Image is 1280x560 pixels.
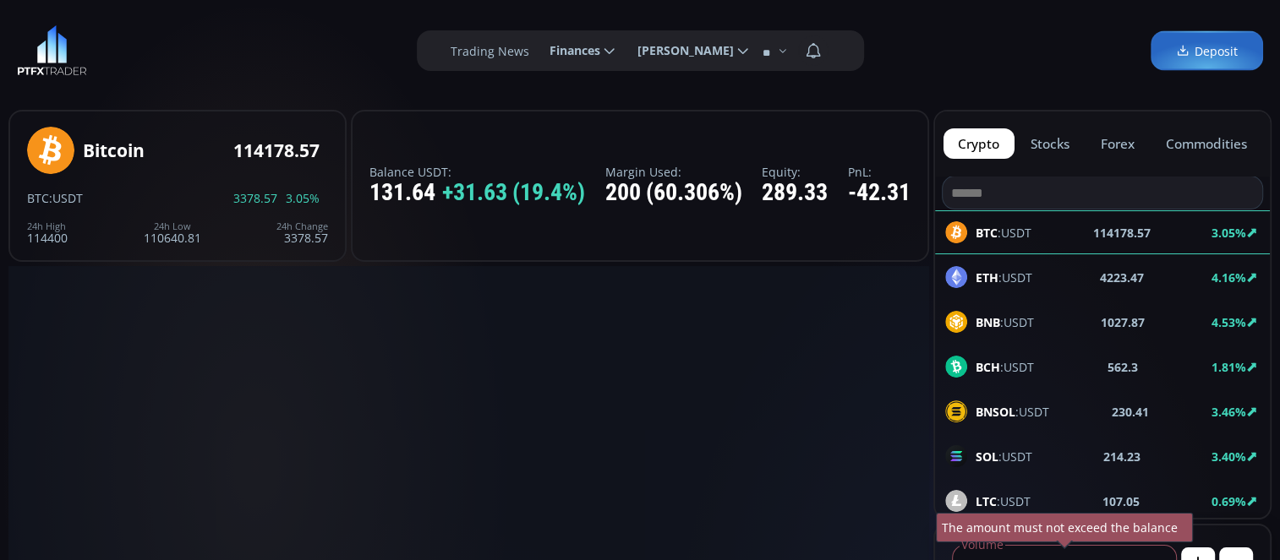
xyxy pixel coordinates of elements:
[1212,269,1246,285] b: 4.16%
[27,190,49,206] span: BTC
[538,34,600,68] span: Finances
[605,180,742,206] div: 200 (60.306%)
[1151,128,1261,159] button: commodities
[762,180,828,206] div: 289.33
[144,221,201,231] div: 24h Low
[976,404,1015,420] b: BNSOL
[936,513,1193,542] div: The amount must not exceed the balance
[27,221,68,244] div: 114400
[605,166,742,178] label: Margin Used:
[1212,493,1246,509] b: 0.69%
[976,269,998,285] b: ETH
[276,221,328,231] div: 24h Change
[944,128,1015,159] button: crypto
[976,403,1049,421] span: :USDT
[848,180,911,206] div: -42.31
[1016,128,1085,159] button: stocks
[144,221,201,244] div: 110640.81
[976,359,1000,375] b: BCH
[1112,403,1149,421] b: 230.41
[83,141,145,160] div: Bitcoin
[976,313,1034,331] span: :USDT
[626,34,734,68] span: [PERSON_NAME]
[49,190,83,206] span: :USDT
[233,192,277,204] span: 3378.57
[976,448,1032,465] span: :USDT
[286,192,320,204] span: 3.05%
[451,42,529,60] label: Trading News
[976,314,1000,330] b: BNB
[976,492,1031,510] span: :USDT
[27,221,68,231] div: 24h High
[1103,448,1141,465] b: 214.23
[1101,313,1145,331] b: 1027.87
[848,166,911,178] label: PnL:
[233,141,320,160] div: 114178.57
[762,166,828,178] label: Equity:
[17,25,87,76] img: LOGO
[1212,404,1246,420] b: 3.46%
[1151,31,1263,71] a: Deposit
[976,449,998,465] b: SOL
[1108,358,1138,376] b: 562.3
[1212,449,1246,465] b: 3.40%
[442,180,585,206] span: +31.63 (19.4%)
[976,493,997,509] b: LTC
[1100,269,1144,286] b: 4223.47
[1102,492,1140,510] b: 107.05
[976,358,1034,376] span: :USDT
[1212,359,1246,375] b: 1.81%
[1086,128,1150,159] button: forex
[276,221,328,244] div: 3378.57
[1176,42,1238,60] span: Deposit
[369,180,585,206] div: 131.64
[976,269,1032,286] span: :USDT
[1212,314,1246,330] b: 4.53%
[369,166,585,178] label: Balance USDT:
